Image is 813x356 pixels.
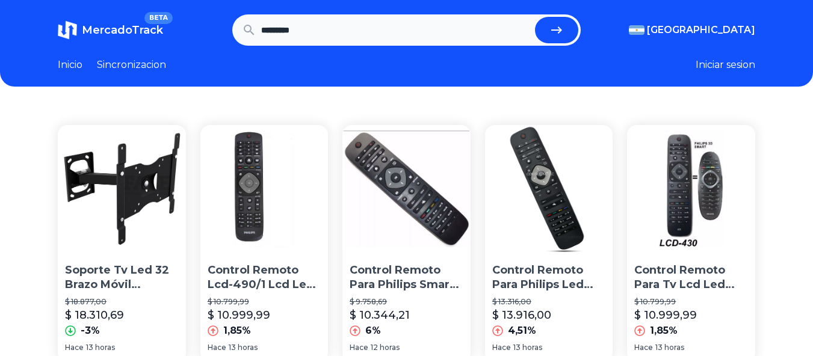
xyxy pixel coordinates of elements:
span: 13 horas [229,343,258,352]
p: $ 18.310,69 [65,307,124,324]
img: Control Remoto Para Philips Led Smart Tv 3d Todos Los Mod. [485,125,613,253]
p: 1,85% [223,324,251,338]
img: Soporte Tv Led 32 Brazo Móvil 10 18 20 22 24 Lcd Smart Noblex Philips Sony Samsung LG Hisense Rca... [58,125,186,253]
p: -3% [81,324,100,338]
p: $ 10.344,21 [350,307,410,324]
span: MercadoTrack [82,23,163,37]
span: Hace [492,343,511,352]
img: MercadoTrack [58,20,77,40]
p: $ 9.758,69 [350,297,463,307]
span: 13 horas [86,343,115,352]
p: $ 10.799,99 [208,297,321,307]
span: 12 horas [371,343,400,352]
img: Control Remoto Para Philips Smart Tv 3d Todos Los Modelos [342,125,471,253]
p: Control Remoto Para Philips Smart Tv 3d Todos Los Modelos [350,263,463,293]
a: Sincronizacion [97,58,166,72]
p: $ 10.999,99 [634,307,697,324]
img: Control Remoto Lcd-490/1 Lcd Led Smart Tv Para Philips [200,125,329,253]
button: Iniciar sesion [696,58,755,72]
button: [GEOGRAPHIC_DATA] [629,23,755,37]
span: 13 horas [513,343,542,352]
img: Control Remoto Para Tv Lcd Led Smart Philips 1 Año Garantia [627,125,755,253]
p: 6% [365,324,381,338]
p: $ 10.799,99 [634,297,748,307]
span: Hace [65,343,84,352]
span: Hace [350,343,368,352]
p: Soporte Tv Led 32 Brazo Móvil [PHONE_NUMBER] Lcd Smart Noblex Philips Sony Samsung LG Hisense Rca... [65,263,179,293]
p: Control Remoto Para Philips Led Smart Tv 3d Todos Los Mod. [492,263,606,293]
p: $ 10.999,99 [208,307,270,324]
img: Argentina [629,25,645,35]
p: Control Remoto Para Tv Lcd Led Smart Philips 1 Año Garantia [634,263,748,293]
a: Inicio [58,58,82,72]
p: $ 13.316,00 [492,297,606,307]
p: 1,85% [650,324,678,338]
p: $ 18.877,00 [65,297,179,307]
p: Control Remoto Lcd-490/1 Lcd Led Smart Tv Para Philips [208,263,321,293]
span: Hace [634,343,653,352]
span: [GEOGRAPHIC_DATA] [647,23,755,37]
p: $ 13.916,00 [492,307,551,324]
span: Hace [208,343,226,352]
a: MercadoTrackBETA [58,20,163,40]
span: 13 horas [655,343,684,352]
p: 4,51% [508,324,536,338]
span: BETA [144,12,173,24]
